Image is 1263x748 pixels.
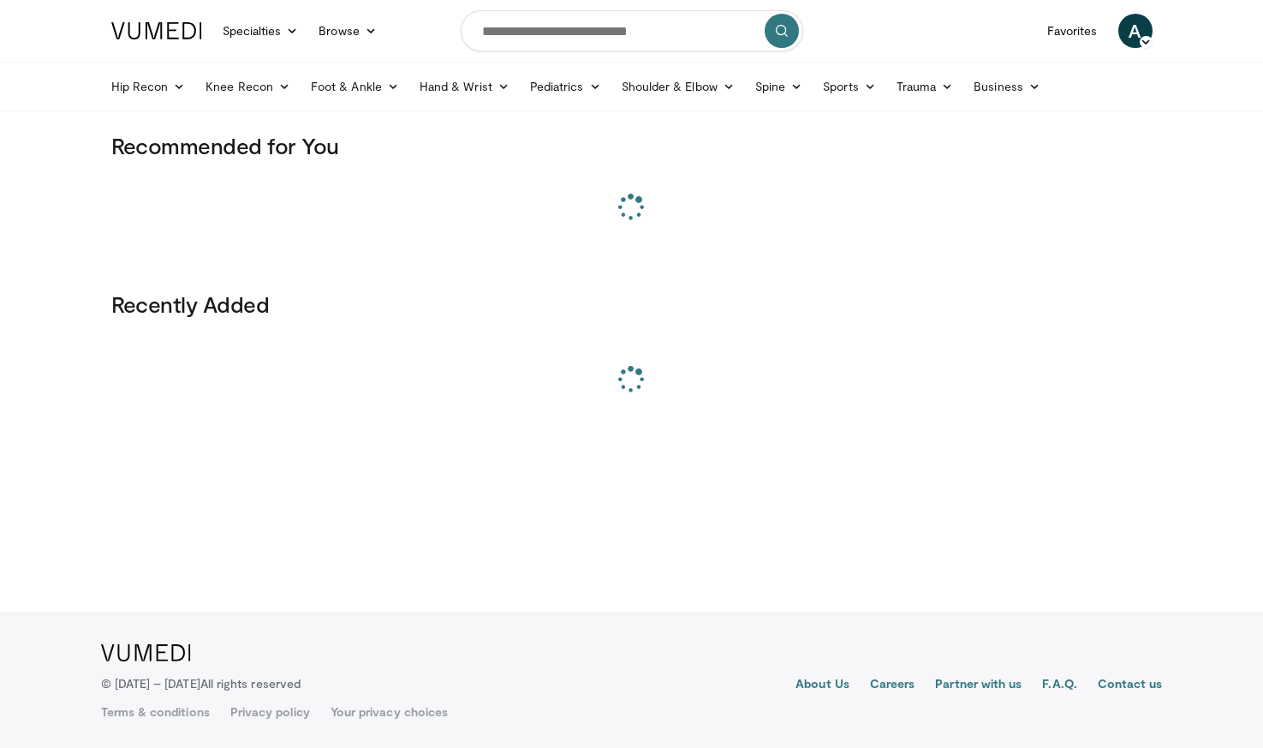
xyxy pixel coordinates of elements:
a: Favorites [1037,14,1108,48]
a: F.A.Q. [1042,675,1076,696]
a: Sports [813,69,886,104]
a: A [1118,14,1153,48]
a: Shoulder & Elbow [611,69,745,104]
span: All rights reserved [200,676,301,691]
img: VuMedi Logo [111,22,202,39]
a: Privacy policy [230,703,310,721]
a: Terms & conditions [101,703,210,721]
a: Careers [870,675,915,696]
a: Partner with us [935,675,1022,696]
a: Business [963,69,1051,104]
a: About Us [795,675,849,696]
h3: Recommended for You [111,132,1153,159]
a: Pediatrics [520,69,611,104]
a: Hip Recon [101,69,196,104]
a: Contact us [1098,675,1163,696]
a: Specialties [212,14,309,48]
a: Knee Recon [195,69,301,104]
a: Spine [745,69,813,104]
a: Your privacy choices [331,703,448,721]
img: VuMedi Logo [101,644,191,661]
h3: Recently Added [111,290,1153,318]
a: Browse [308,14,387,48]
a: Trauma [886,69,964,104]
a: Hand & Wrist [409,69,520,104]
p: © [DATE] – [DATE] [101,675,301,692]
a: Foot & Ankle [301,69,409,104]
input: Search topics, interventions [461,10,803,51]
